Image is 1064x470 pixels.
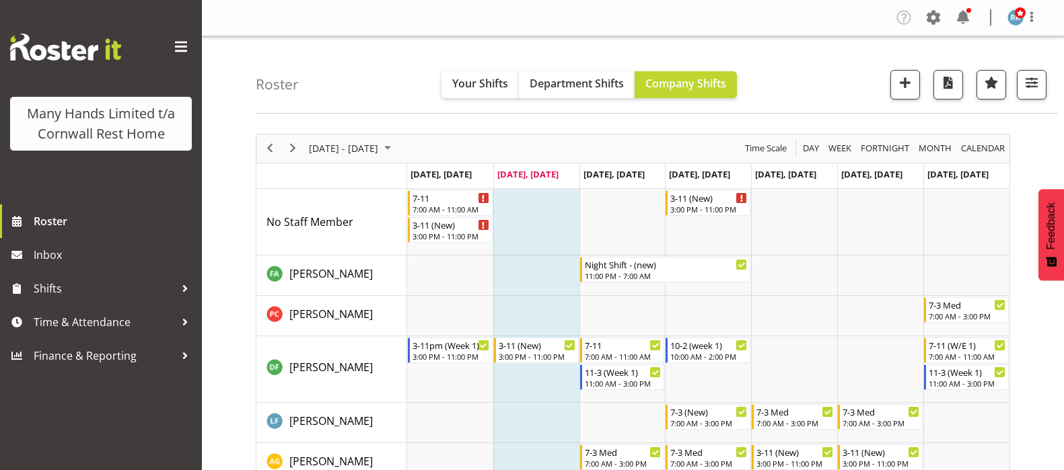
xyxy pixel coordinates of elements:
div: 10:00 AM - 2:00 PM [670,351,747,362]
span: Finance & Reporting [34,346,175,366]
a: [PERSON_NAME] [289,266,373,282]
td: Fairbrother, Deborah resource [256,336,407,403]
div: Night Shift - (new) [585,258,748,271]
div: 3:00 PM - 11:00 PM [413,231,489,241]
div: 3:00 PM - 11:00 PM [756,458,833,469]
div: 7:00 AM - 3:00 PM [929,311,1005,321]
span: Fortnight [859,140,911,157]
div: 7-3 Med [843,405,919,418]
button: Next [284,140,302,157]
div: 7:00 AM - 3:00 PM [670,458,747,469]
td: No Staff Member resource [256,189,407,256]
span: Department Shifts [530,76,624,91]
button: Previous [261,140,279,157]
div: 7:00 AM - 11:00 AM [413,204,489,214]
div: 7-3 Med [585,445,662,459]
button: Timeline Month [917,140,954,157]
a: [PERSON_NAME] [289,306,373,322]
td: Adams, Fran resource [256,256,407,296]
div: 11:00 AM - 3:00 PM [585,378,662,389]
span: [DATE], [DATE] [755,168,816,180]
div: No Staff Member"s event - 7-11 Begin From Monday, August 18, 2025 at 7:00:00 AM GMT+12:00 Ends At... [408,190,493,216]
button: Month [959,140,1007,157]
button: Add a new shift [890,70,920,100]
button: Time Scale [743,140,789,157]
span: [DATE] - [DATE] [308,140,380,157]
img: reece-rhind280.jpg [1007,9,1024,26]
div: 7-3 Med [929,298,1005,311]
button: Department Shifts [519,71,635,98]
button: Feedback - Show survey [1038,189,1064,280]
span: Inbox [34,245,195,265]
div: Chand, Pretika"s event - 7-3 Med Begin From Sunday, August 24, 2025 at 7:00:00 AM GMT+12:00 Ends ... [924,297,1009,323]
div: previous period [258,134,281,163]
div: 7:00 AM - 11:00 AM [585,351,662,362]
span: No Staff Member [267,214,353,229]
span: [DATE], [DATE] [841,168,902,180]
span: [DATE], [DATE] [411,168,472,180]
div: 11:00 PM - 7:00 AM [585,270,748,281]
td: Flynn, Leeane resource [256,403,407,443]
div: Many Hands Limited t/a Cornwall Rest Home [24,104,178,144]
div: Flynn, Leeane"s event - 7-3 Med Begin From Friday, August 22, 2025 at 7:00:00 AM GMT+12:00 Ends A... [752,404,837,430]
div: 7:00 AM - 3:00 PM [843,418,919,428]
div: Fairbrother, Deborah"s event - 10-2 (week 1) Begin From Thursday, August 21, 2025 at 10:00:00 AM ... [666,338,750,363]
div: 7-11 [413,191,489,204]
div: Fairbrother, Deborah"s event - 11-3 (Week 1) Begin From Wednesday, August 20, 2025 at 11:00:00 AM... [580,364,665,390]
div: 7-3 Med [670,445,747,459]
span: [PERSON_NAME] [289,454,373,469]
span: [PERSON_NAME] [289,414,373,428]
div: 3:00 PM - 11:00 PM [843,458,919,469]
span: calendar [960,140,1006,157]
div: 3-11 (New) [670,191,747,204]
div: 11:00 AM - 3:00 PM [929,378,1005,389]
div: 3-11 (New) [413,218,489,231]
span: Your Shifts [452,76,508,91]
div: August 18 - 24, 2025 [304,134,399,163]
button: Filter Shifts [1017,70,1047,100]
div: 7:00 AM - 11:00 AM [929,351,1005,362]
span: [DATE], [DATE] [497,168,559,180]
div: 7:00 AM - 3:00 PM [756,418,833,428]
td: Chand, Pretika resource [256,296,407,336]
div: 3-11pm (Week 1) [413,338,489,352]
button: Fortnight [859,140,912,157]
span: Time Scale [744,140,788,157]
span: Week [827,140,853,157]
button: August 2025 [307,140,397,157]
div: 7:00 AM - 3:00 PM [585,458,662,469]
div: Flynn, Leeane"s event - 7-3 Med Begin From Saturday, August 23, 2025 at 7:00:00 AM GMT+12:00 Ends... [838,404,923,430]
span: [PERSON_NAME] [289,307,373,321]
span: [DATE], [DATE] [583,168,645,180]
div: Galvez, Angeline"s event - 3-11 (New) Begin From Friday, August 22, 2025 at 3:00:00 PM GMT+12:00 ... [752,444,837,470]
span: Month [917,140,953,157]
div: Fairbrother, Deborah"s event - 3-11pm (Week 1) Begin From Monday, August 18, 2025 at 3:00:00 PM G... [408,338,493,363]
img: Rosterit website logo [10,34,121,61]
div: 7-11 [585,338,662,352]
a: [PERSON_NAME] [289,453,373,469]
div: Galvez, Angeline"s event - 7-3 Med Begin From Wednesday, August 20, 2025 at 7:00:00 AM GMT+12:00 ... [580,444,665,470]
div: Fairbrother, Deborah"s event - 3-11 (New) Begin From Tuesday, August 19, 2025 at 3:00:00 PM GMT+1... [494,338,579,363]
div: No Staff Member"s event - 3-11 (New) Begin From Thursday, August 21, 2025 at 3:00:00 PM GMT+12:00... [666,190,750,216]
button: Company Shifts [635,71,737,98]
div: 3:00 PM - 11:00 PM [499,351,575,362]
span: Roster [34,211,195,231]
a: [PERSON_NAME] [289,359,373,375]
span: Time & Attendance [34,312,175,332]
button: Highlight an important date within the roster. [977,70,1006,100]
div: Flynn, Leeane"s event - 7-3 (New) Begin From Thursday, August 21, 2025 at 7:00:00 AM GMT+12:00 En... [666,404,750,430]
div: Fairbrother, Deborah"s event - 7-11 (W/E 1) Begin From Sunday, August 24, 2025 at 7:00:00 AM GMT+... [924,338,1009,363]
button: Timeline Week [826,140,854,157]
div: Adams, Fran"s event - Night Shift - (new) Begin From Wednesday, August 20, 2025 at 11:00:00 PM GM... [580,257,751,282]
div: No Staff Member"s event - 3-11 (New) Begin From Monday, August 18, 2025 at 3:00:00 PM GMT+12:00 E... [408,217,493,243]
div: 3-11 (New) [843,445,919,459]
button: Your Shifts [441,71,519,98]
div: 7-3 Med [756,405,833,418]
span: [DATE], [DATE] [669,168,730,180]
div: 3:00 PM - 11:00 PM [413,351,489,362]
div: next period [281,134,304,163]
span: [PERSON_NAME] [289,266,373,281]
button: Timeline Day [801,140,822,157]
div: 10-2 (week 1) [670,338,747,352]
div: 11-3 (Week 1) [585,365,662,379]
